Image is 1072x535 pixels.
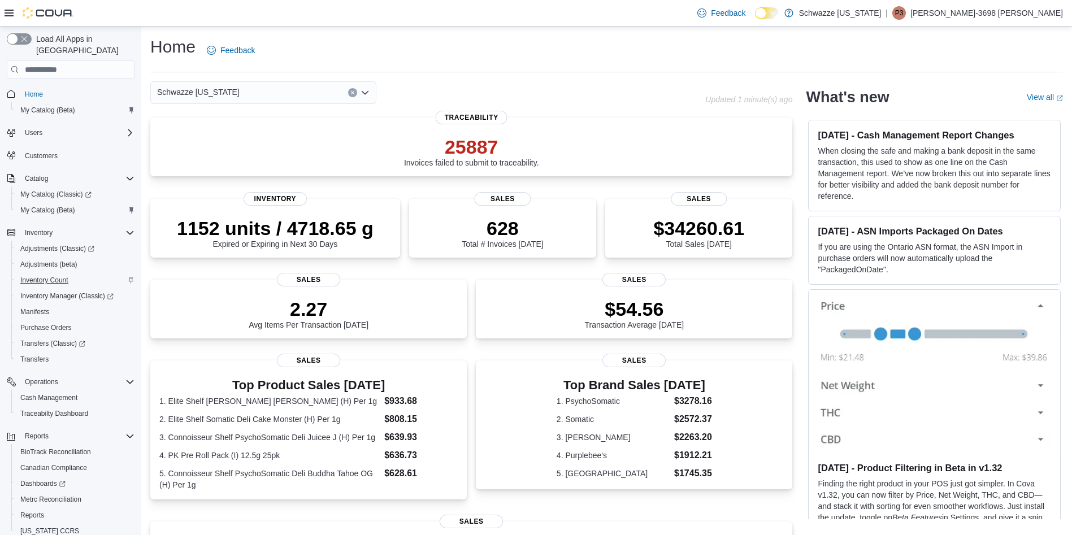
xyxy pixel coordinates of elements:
span: Operations [20,375,134,389]
a: Transfers (Classic) [16,337,90,350]
input: Dark Mode [755,7,779,19]
dt: 5. [GEOGRAPHIC_DATA] [557,468,670,479]
a: Reports [16,508,49,522]
p: 1152 units / 4718.65 g [177,217,374,240]
span: Inventory [20,226,134,240]
div: Pedro-3698 Salazar [892,6,906,20]
button: Users [20,126,47,140]
a: My Catalog (Beta) [16,103,80,117]
a: Purchase Orders [16,321,76,334]
span: Reports [20,429,134,443]
p: [PERSON_NAME]-3698 [PERSON_NAME] [910,6,1063,20]
a: Inventory Manager (Classic) [16,289,118,303]
h3: [DATE] - Cash Management Report Changes [818,129,1051,141]
span: My Catalog (Beta) [16,103,134,117]
h1: Home [150,36,196,58]
button: My Catalog (Beta) [11,102,139,118]
dd: $628.61 [384,467,458,480]
span: Schwazze [US_STATE] [157,85,240,99]
span: Feedback [711,7,745,19]
button: Manifests [11,304,139,320]
span: Cash Management [16,391,134,404]
span: Sales [277,354,340,367]
button: Cash Management [11,390,139,406]
span: My Catalog (Classic) [20,190,92,199]
a: Dashboards [16,477,70,490]
button: Customers [2,147,139,164]
span: Inventory Count [16,273,134,287]
a: Inventory Count [16,273,73,287]
span: Manifests [16,305,134,319]
a: Dashboards [11,476,139,491]
p: | [886,6,888,20]
a: Home [20,88,47,101]
span: Sales [602,273,666,286]
svg: External link [1056,95,1063,102]
p: Schwazze [US_STATE] [799,6,882,20]
a: Feedback [202,39,259,62]
em: Beta Features [892,513,942,522]
a: Metrc Reconciliation [16,493,86,506]
dd: $1912.21 [674,449,712,462]
a: Adjustments (beta) [16,258,82,271]
span: Cash Management [20,393,77,402]
span: Metrc Reconciliation [16,493,134,506]
span: Adjustments (Classic) [16,242,134,255]
h3: Top Product Sales [DATE] [159,379,458,392]
span: Operations [25,377,58,386]
button: Traceabilty Dashboard [11,406,139,421]
a: Inventory Manager (Classic) [11,288,139,304]
a: My Catalog (Classic) [11,186,139,202]
dd: $933.68 [384,394,458,408]
dt: 4. Purplebee's [557,450,670,461]
a: Adjustments (Classic) [11,241,139,256]
div: Total # Invoices [DATE] [462,217,543,249]
span: BioTrack Reconciliation [20,447,91,456]
a: Customers [20,149,62,163]
h3: [DATE] - Product Filtering in Beta in v1.32 [818,462,1051,473]
span: My Catalog (Beta) [20,206,75,215]
div: Transaction Average [DATE] [585,298,684,329]
div: Total Sales [DATE] [653,217,744,249]
span: My Catalog (Beta) [16,203,134,217]
span: Transfers [16,353,134,366]
dd: $2263.20 [674,430,712,444]
span: Users [20,126,134,140]
dd: $3278.16 [674,394,712,408]
a: My Catalog (Classic) [16,188,96,201]
span: Inventory [244,192,307,206]
p: $34260.61 [653,217,744,240]
a: Transfers (Classic) [11,336,139,351]
button: Operations [2,374,139,390]
button: Canadian Compliance [11,460,139,476]
span: Purchase Orders [16,321,134,334]
span: Inventory Manager (Classic) [20,292,114,301]
span: Inventory [25,228,53,237]
dt: 1. PsychoSomatic [557,395,670,407]
h3: [DATE] - ASN Imports Packaged On Dates [818,225,1051,237]
p: $54.56 [585,298,684,320]
span: Adjustments (beta) [20,260,77,269]
span: Manifests [20,307,49,316]
p: Finding the right product in your POS just got simpler. In Cova v1.32, you can now filter by Pric... [818,478,1051,534]
dt: 3. [PERSON_NAME] [557,432,670,443]
dd: $639.93 [384,430,458,444]
p: If you are using the Ontario ASN format, the ASN Import in purchase orders will now automatically... [818,241,1051,275]
button: Home [2,85,139,102]
span: Users [25,128,42,137]
span: Inventory Count [20,276,68,285]
a: Feedback [693,2,750,24]
span: Canadian Compliance [16,461,134,475]
dt: 2. Somatic [557,414,670,425]
a: View allExternal link [1027,93,1063,102]
p: 2.27 [249,298,368,320]
span: BioTrack Reconciliation [16,445,134,459]
h3: Top Brand Sales [DATE] [557,379,712,392]
span: Catalog [25,174,48,183]
span: Transfers (Classic) [16,337,134,350]
button: Inventory [20,226,57,240]
a: My Catalog (Beta) [16,203,80,217]
div: Expired or Expiring in Next 30 Days [177,217,374,249]
dd: $2572.37 [674,412,712,426]
span: My Catalog (Beta) [20,106,75,115]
